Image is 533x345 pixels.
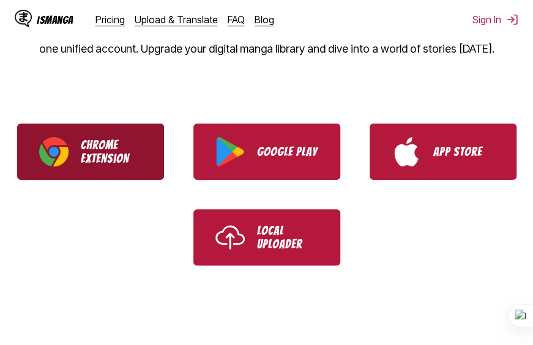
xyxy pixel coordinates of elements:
[370,124,516,180] a: Download IsManga from App Store
[472,13,518,26] button: Sign In
[228,13,245,26] a: FAQ
[15,10,32,27] img: IsManga Logo
[433,145,494,158] p: App Store
[255,13,274,26] a: Blog
[135,13,218,26] a: Upload & Translate
[506,13,518,26] img: Sign out
[193,209,340,265] a: Use IsManga Local Uploader
[193,124,340,180] a: Download IsManga from Google Play
[39,137,69,166] img: Chrome logo
[257,224,318,251] p: Local Uploader
[37,14,73,26] div: IsManga
[17,124,164,180] a: Download IsManga Chrome Extension
[95,13,125,26] a: Pricing
[392,137,421,166] img: App Store logo
[15,10,95,29] a: IsManga LogoIsManga
[257,145,318,158] p: Google Play
[215,223,245,252] img: Upload icon
[215,137,245,166] img: Google Play logo
[81,138,142,165] p: Chrome Extension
